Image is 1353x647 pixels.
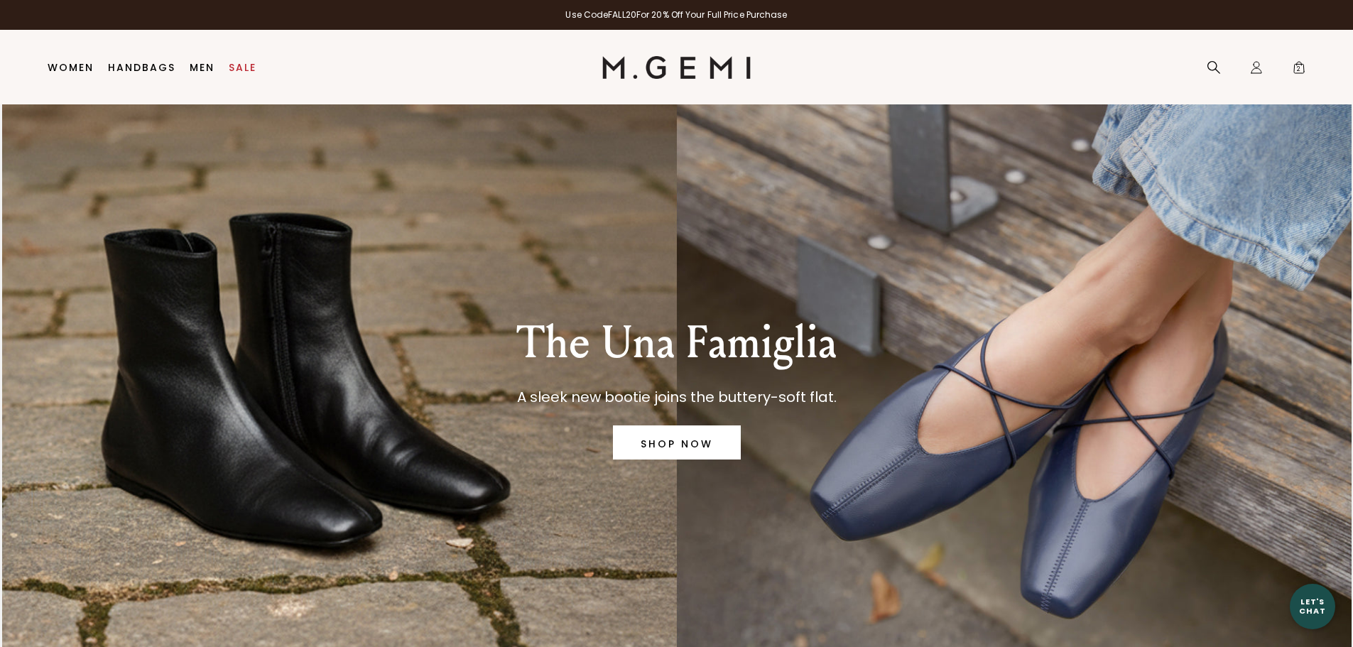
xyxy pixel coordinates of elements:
[602,56,751,79] img: M.Gemi
[108,62,175,73] a: Handbags
[1290,597,1335,615] div: Let's Chat
[608,9,636,21] strong: FALL20
[516,317,837,369] p: The Una Famiglia
[516,386,837,408] p: A sleek new bootie joins the buttery-soft flat.
[48,62,94,73] a: Women
[190,62,214,73] a: Men
[1292,63,1306,77] span: 2
[613,425,741,460] a: SHOP NOW
[229,62,256,73] a: Sale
